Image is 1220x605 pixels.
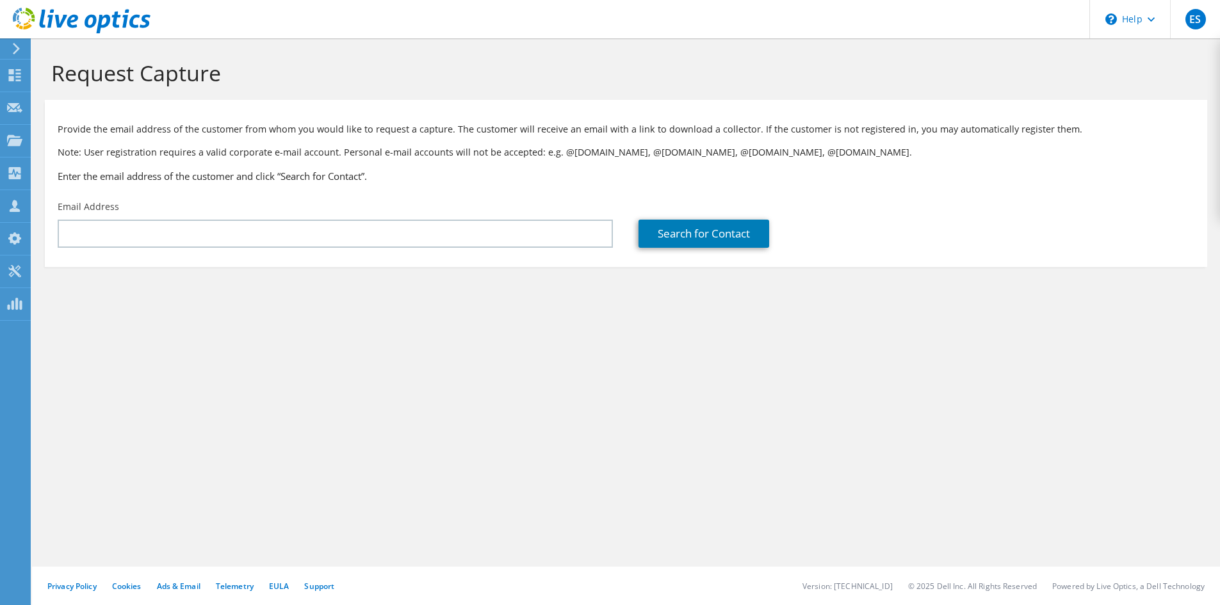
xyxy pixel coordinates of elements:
a: Privacy Policy [47,581,97,592]
li: © 2025 Dell Inc. All Rights Reserved [908,581,1037,592]
li: Powered by Live Optics, a Dell Technology [1052,581,1205,592]
h3: Enter the email address of the customer and click “Search for Contact”. [58,169,1194,183]
p: Note: User registration requires a valid corporate e-mail account. Personal e-mail accounts will ... [58,145,1194,159]
a: Ads & Email [157,581,200,592]
a: Support [304,581,334,592]
label: Email Address [58,200,119,213]
h1: Request Capture [51,60,1194,86]
p: Provide the email address of the customer from whom you would like to request a capture. The cust... [58,122,1194,136]
a: Telemetry [216,581,254,592]
li: Version: [TECHNICAL_ID] [802,581,893,592]
a: Cookies [112,581,142,592]
svg: \n [1105,13,1117,25]
a: EULA [269,581,289,592]
span: ES [1185,9,1206,29]
a: Search for Contact [638,220,769,248]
